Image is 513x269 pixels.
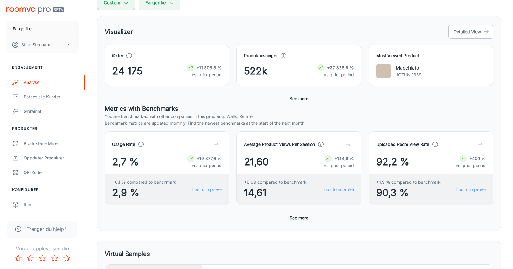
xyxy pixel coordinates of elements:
a: Tips to improve [191,186,222,193]
button: Rate 4 star [49,252,61,264]
p: vs. prior period [187,162,222,169]
button: Detailed View [448,25,493,39]
span: 522k [244,64,267,78]
h5: Virtual Samples [105,249,150,258]
button: See more [287,212,311,223]
button: Rate 5 star [61,252,73,264]
span: 90,3 % [376,185,441,200]
div: Oppdater produkter [24,155,79,161]
h4: Økter [112,52,123,59]
button: See more [287,93,311,104]
div: Produktene mine [24,140,79,147]
span: 14,61 [244,185,307,200]
p: Vurder opplevelsen din [5,245,80,252]
span: Trenger du hjelp? [27,225,66,233]
button: Rate 2 star [24,252,36,264]
img: Roomvo PRO Beta [6,7,64,14]
a: Tips to improve [455,186,486,193]
button: Rate 1 star [12,252,24,264]
span: 24 175 [112,64,142,78]
a: Tips to improve [323,186,354,193]
button: Stine Stenhaug [6,37,79,53]
span: −0,1 % compared to benchmark [112,179,176,185]
button: Rate 3 star [36,252,49,264]
p: Fargerike [13,25,32,32]
p: vs. prior period [187,71,222,78]
span: 92,2 % [376,155,409,169]
button: Fargerike [6,21,79,37]
p: Macchiato [396,64,421,71]
p: JOTUN 1359 [396,71,421,78]
span: 2,9 % [112,185,176,200]
strong: +144,9 % [334,156,354,161]
p: Benchmark metrics are updated monthly. Find the newest benchmarks at the start of the next month. [105,120,493,126]
p: vs. prior period [317,71,354,78]
h4: Most Viewed Product [376,52,486,59]
span: +1,9 % compared to benchmark [376,179,441,185]
p: Stine Stenhaug [21,41,52,48]
div: Gjøremål [24,108,79,115]
h5: Visualizer [105,27,133,36]
span: 2,7 % [112,155,139,169]
h4: Uploaded Room View Rate [376,141,429,148]
img: Macchiato [376,64,391,78]
div: Potensielle kunder [24,93,79,100]
h5: Metrics with Benchmarks [105,104,493,113]
div: QR-koder [24,169,79,176]
h4: Average Product Views Per Session [244,141,315,148]
p: vs. prior period [324,162,354,169]
p: vs. prior period [456,162,486,169]
span: +6,99 compared to benchmark [244,179,307,185]
h4: Usage Rate [112,141,135,148]
strong: +27 828,8 % [327,65,354,70]
strong: +19 877,6 % [197,156,222,161]
span: 21,60 [244,155,269,169]
h4: Produktvisninger [244,52,278,59]
strong: +11 303,3 % [196,65,222,70]
p: You are benchmarked with other companies in this grouping: Walls, Retailer [105,113,493,120]
div: Analyse [24,79,79,86]
div: Rom [24,201,74,208]
strong: +40,1 % [469,156,486,161]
